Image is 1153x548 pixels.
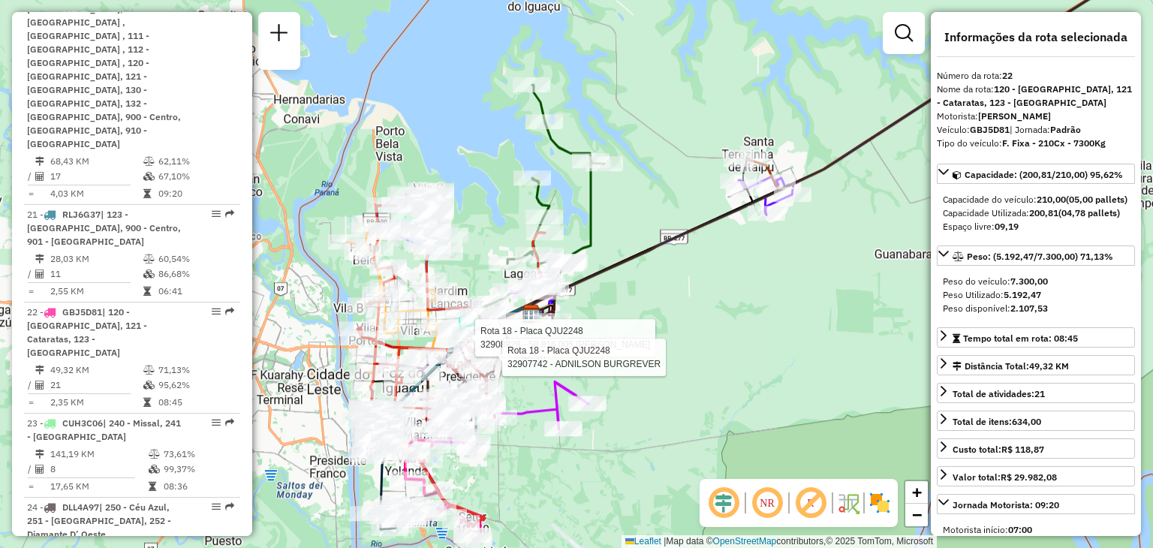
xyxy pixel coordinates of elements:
i: Total de Atividades [35,381,44,390]
td: = [27,284,35,299]
span: Tempo total em rota: 08:45 [963,333,1078,344]
i: % de utilização do peso [143,254,155,263]
em: Opções [212,502,221,511]
span: 23 - [27,417,181,442]
td: 68,43 KM [50,154,143,169]
a: Tempo total em rota: 08:45 [937,327,1135,348]
td: 141,19 KM [50,447,148,462]
div: Peso disponível: [943,302,1129,315]
td: 06:41 [158,284,233,299]
strong: 7.300,00 [1010,276,1048,287]
em: Rota exportada [225,418,234,427]
em: Opções [212,418,221,427]
a: Leaflet [625,536,661,546]
i: Distância Total [35,157,44,166]
td: / [27,266,35,282]
td: 67,10% [158,169,233,184]
i: Total de Atividades [35,465,44,474]
td: 4,03 KM [50,186,143,201]
strong: Padrão [1050,124,1081,135]
i: Tempo total em rota [143,189,151,198]
span: Peso: (5.192,47/7.300,00) 71,13% [967,251,1113,262]
span: GBJ5D81 [62,306,102,318]
div: Motorista: [937,110,1135,123]
td: = [27,395,35,410]
div: Map data © contributors,© 2025 TomTom, Microsoft [622,535,937,548]
span: | 120 - [GEOGRAPHIC_DATA], 121 - Cataratas, 123 - [GEOGRAPHIC_DATA] [27,306,147,358]
span: | [664,536,666,546]
i: Tempo total em rota [143,287,151,296]
td: 28,03 KM [50,251,143,266]
strong: [PERSON_NAME] [978,110,1051,122]
strong: 07:00 [1008,524,1032,535]
span: − [912,505,922,524]
span: 49,32 KM [1029,360,1069,372]
img: CDD Foz do Iguaçu [522,304,541,324]
strong: 22 [1002,70,1013,81]
i: % de utilização do peso [143,366,155,375]
div: Total de itens: [953,415,1041,429]
div: Custo total: [953,443,1044,456]
span: | 250 - Céu Azul, 251 - [GEOGRAPHIC_DATA], 252 - Diamante D’ Oeste [27,501,171,540]
td: 86,68% [158,266,233,282]
img: Exibir/Ocultar setores [868,491,892,515]
span: Total de atividades: [953,388,1045,399]
a: Nova sessão e pesquisa [264,18,294,52]
a: Jornada Motorista: 09:20 [937,494,1135,514]
div: Jornada Motorista: 09:20 [953,498,1059,512]
div: Nome da rota: [937,83,1135,110]
em: Opções [212,307,221,316]
strong: 634,00 [1012,416,1041,427]
td: = [27,186,35,201]
a: Capacidade: (200,81/210,00) 95,62% [937,164,1135,184]
strong: F. Fixa - 210Cx - 7300Kg [1002,137,1106,149]
td: 8 [50,462,148,477]
strong: GBJ5D81 [970,124,1010,135]
div: Motorista início: [943,523,1129,537]
a: Distância Total:49,32 KM [937,355,1135,375]
a: Total de atividades:21 [937,383,1135,403]
td: 17 [50,169,143,184]
a: Zoom out [905,504,928,526]
em: Rota exportada [225,502,234,511]
span: 21 - [27,209,181,247]
span: | 123 - [GEOGRAPHIC_DATA], 900 - Centro, 901 - [GEOGRAPHIC_DATA] [27,209,181,247]
strong: 210,00 [1037,194,1066,205]
span: | Jornada: [1010,124,1081,135]
i: Distância Total [35,366,44,375]
td: 21 [50,378,143,393]
i: % de utilização do peso [143,157,155,166]
td: 95,62% [158,378,233,393]
strong: R$ 118,87 [1001,444,1044,455]
a: Total de itens:634,00 [937,411,1135,431]
span: Capacidade: (200,81/210,00) 95,62% [965,169,1123,180]
i: % de utilização da cubagem [143,269,155,279]
div: Número da rota: [937,69,1135,83]
i: % de utilização da cubagem [149,465,160,474]
a: Valor total:R$ 29.982,08 [937,466,1135,486]
td: 08:36 [163,479,234,494]
span: 22 - [27,306,147,358]
i: Distância Total [35,254,44,263]
td: 49,32 KM [50,363,143,378]
strong: R$ 29.982,08 [1001,471,1057,483]
i: Total de Atividades [35,269,44,279]
span: Ocultar NR [749,485,785,521]
strong: 5.192,47 [1004,289,1041,300]
em: Rota exportada [225,307,234,316]
span: 24 - [27,501,171,540]
td: 71,13% [158,363,233,378]
span: + [912,483,922,501]
td: 62,11% [158,154,233,169]
strong: 200,81 [1029,207,1058,218]
div: Peso: (5.192,47/7.300,00) 71,13% [937,269,1135,321]
td: / [27,378,35,393]
td: 11 [50,266,143,282]
a: Exibir filtros [889,18,919,48]
td: = [27,479,35,494]
strong: (05,00 pallets) [1066,194,1127,205]
span: Exibir rótulo [793,485,829,521]
strong: 09,19 [995,221,1019,232]
i: Total de Atividades [35,172,44,181]
em: Opções [212,209,221,218]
